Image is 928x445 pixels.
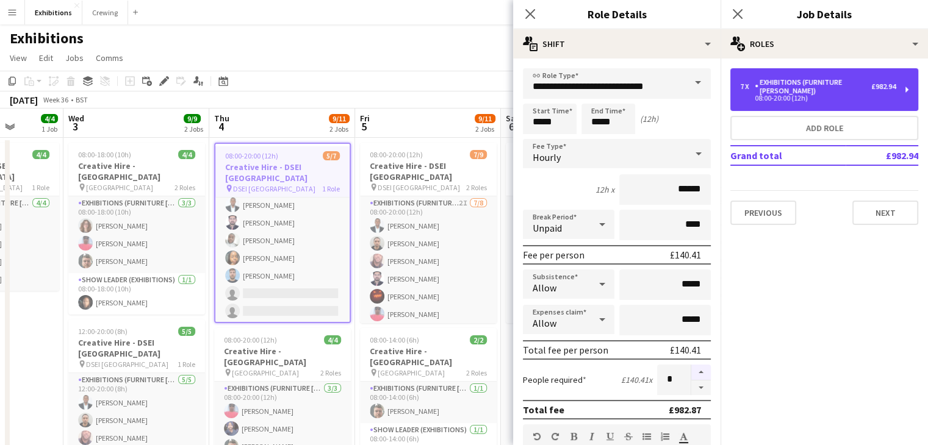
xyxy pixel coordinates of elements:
h3: Creative Hire - [GEOGRAPHIC_DATA] [214,346,351,368]
div: 2 Jobs [329,124,349,133]
a: View [5,50,32,66]
span: Allow [533,317,556,329]
button: Add role [730,116,918,140]
span: 9/9 [184,114,201,123]
app-card-role: Exhibitions (Furniture [PERSON_NAME])3I1A5/708:00-20:00 (12h)[PERSON_NAME][PERSON_NAME][PERSON_NA... [215,176,350,323]
span: DSEI [GEOGRAPHIC_DATA] [86,360,168,369]
div: £982.87 [669,404,701,416]
div: £140.41 x [621,374,652,385]
div: Shift [513,29,721,59]
h1: Exhibitions [10,29,84,48]
div: (12h) [640,113,658,124]
span: 08:00-20:00 (12h) [370,150,423,159]
app-job-card: 08:00-20:00 (12h)7/9Creative Hire - DSEI [GEOGRAPHIC_DATA] DSEI [GEOGRAPHIC_DATA]2 RolesExhibitio... [360,143,497,323]
button: Unordered List [642,432,651,441]
div: Exhibitions (Furniture [PERSON_NAME]) [755,78,871,95]
h3: Role Details [513,6,721,22]
span: Wed [68,113,84,124]
span: 9/11 [329,114,350,123]
div: £140.41 [670,344,701,356]
span: Thu [214,113,229,124]
span: DSEI [GEOGRAPHIC_DATA] [233,184,315,193]
h3: Creative Hire - DSEI [GEOGRAPHIC_DATA] [68,337,205,359]
app-card-role: Exhibitions (Furniture [PERSON_NAME])1/108:00-14:00 (6h)[PERSON_NAME] [360,382,497,423]
a: Edit [34,50,58,66]
span: 08:00-14:00 (6h) [370,335,419,344]
button: Text Color [679,432,688,441]
span: 2 Roles [320,368,341,377]
span: DSEI [GEOGRAPHIC_DATA] [378,183,460,192]
button: Decrease [691,380,711,396]
span: 6 [504,119,519,133]
td: Grand total [730,146,846,165]
span: Jobs [65,52,84,63]
span: 5 [358,119,370,133]
app-card-role: Exhibitions (Furniture [PERSON_NAME])3/308:00-18:00 (10h)[PERSON_NAME][PERSON_NAME][PERSON_NAME] [68,196,205,273]
span: 08:00-20:00 (12h) [224,335,277,344]
span: View [10,52,27,63]
div: Roles [721,29,928,59]
span: 2 Roles [466,368,487,377]
label: People required [523,374,586,385]
span: [GEOGRAPHIC_DATA] [232,368,299,377]
button: Strikethrough [624,432,633,441]
div: Fee per person [523,249,584,261]
app-card-role: Exhibitions (Furniture [PERSON_NAME])1A6/808:00-20:00 (12h)[PERSON_NAME][PERSON_NAME][PERSON_NAME... [506,196,642,361]
button: Increase [691,365,711,380]
h3: Creative Hire - DSEI [GEOGRAPHIC_DATA] [215,162,350,183]
a: Comms [91,50,128,66]
span: Allow [533,282,556,294]
app-card-role: Show Leader (Exhibitions)1/108:00-18:00 (10h)[PERSON_NAME] [68,273,205,315]
app-job-card: 08:00-20:00 (12h)5/7Creative Hire - DSEI [GEOGRAPHIC_DATA] DSEI [GEOGRAPHIC_DATA]1 RoleExhibition... [214,143,351,323]
span: 5/7 [323,151,340,160]
td: £982.94 [846,146,918,165]
app-card-role: Exhibitions (Furniture [PERSON_NAME])2I7/808:00-20:00 (12h)[PERSON_NAME][PERSON_NAME][PERSON_NAME... [360,196,497,361]
div: [DATE] [10,94,38,106]
div: £982.94 [871,82,896,91]
div: 12h x [595,184,614,195]
div: Total fee per person [523,344,608,356]
span: Week 36 [40,95,71,104]
button: Crewing [82,1,128,24]
span: 4/4 [324,335,341,344]
span: Comms [96,52,123,63]
span: Fri [360,113,370,124]
span: 1 Role [32,183,49,192]
span: Edit [39,52,53,63]
app-job-card: 08:00-20:00 (12h)7/9Creative Hire - DSEI [GEOGRAPHIC_DATA] DSEI [GEOGRAPHIC_DATA]2 RolesExhibitio... [506,143,642,323]
h3: Creative Hire - [GEOGRAPHIC_DATA] [68,160,205,182]
div: 08:00-20:00 (12h) [740,95,896,101]
button: Next [852,201,918,225]
span: 4 [212,119,229,133]
button: Bold [569,432,578,441]
button: Underline [606,432,614,441]
app-job-card: 08:00-18:00 (10h)4/4Creative Hire - [GEOGRAPHIC_DATA] [GEOGRAPHIC_DATA]2 RolesExhibitions (Furnit... [68,143,205,315]
button: Italic [588,432,596,441]
div: 7 x [740,82,755,91]
span: 1 Role [322,184,340,193]
span: 4/4 [32,150,49,159]
h3: Creative Hire - DSEI [GEOGRAPHIC_DATA] [360,160,497,182]
span: 08:00-18:00 (10h) [78,150,131,159]
button: Undo [533,432,541,441]
span: [GEOGRAPHIC_DATA] [378,368,445,377]
h3: Job Details [721,6,928,22]
button: Exhibitions [25,1,82,24]
div: BST [76,95,88,104]
span: 2 Roles [174,183,195,192]
span: 2/2 [470,335,487,344]
button: Ordered List [661,432,669,441]
div: Total fee [523,404,564,416]
span: 12:00-20:00 (8h) [78,327,128,336]
span: Hourly [533,151,561,163]
span: 2 Roles [466,183,487,192]
button: Previous [730,201,796,225]
span: Unpaid [533,222,562,234]
span: Sat [506,113,519,124]
div: 2 Jobs [475,124,495,133]
span: 4/4 [178,150,195,159]
span: 3 [67,119,84,133]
